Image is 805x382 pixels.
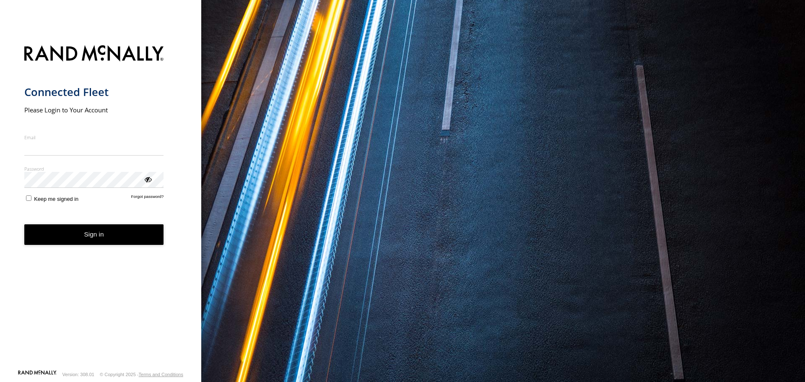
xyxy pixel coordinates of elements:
div: © Copyright 2025 - [100,372,183,377]
input: Keep me signed in [26,195,31,201]
h1: Connected Fleet [24,85,164,99]
h2: Please Login to Your Account [24,106,164,114]
label: Password [24,166,164,172]
div: ViewPassword [143,175,152,183]
a: Visit our Website [18,370,57,379]
img: Rand McNally [24,44,164,65]
a: Forgot password? [131,194,164,202]
form: main [24,40,177,369]
div: Version: 308.01 [62,372,94,377]
span: Keep me signed in [34,196,78,202]
button: Sign in [24,224,164,245]
label: Email [24,134,164,140]
a: Terms and Conditions [139,372,183,377]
